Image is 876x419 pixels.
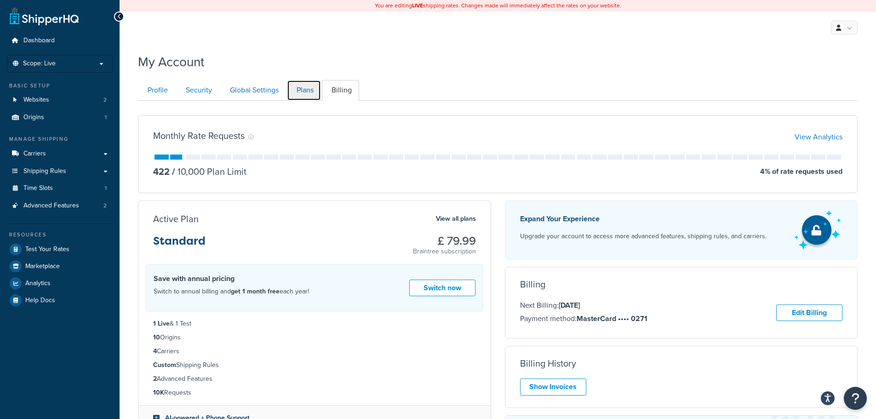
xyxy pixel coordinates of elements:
strong: [DATE] [559,300,580,310]
a: Carriers [7,145,113,162]
h1: My Account [138,53,204,71]
p: 422 [153,165,170,178]
span: Dashboard [23,37,55,45]
a: Analytics [7,275,113,292]
button: Open Resource Center [844,387,867,410]
span: Test Your Rates [25,246,69,253]
strong: Custom [153,360,176,370]
li: & 1 Test [153,319,476,329]
div: Manage Shipping [7,135,113,143]
li: Advanced Features [153,374,476,384]
li: Origins [7,109,113,126]
a: ShipperHQ Home [10,7,79,25]
strong: 10 [153,333,160,342]
h3: Billing History [520,358,576,368]
span: Time Slots [23,184,53,192]
p: Upgrade your account to access more advanced features, shipping rules, and carriers. [520,230,767,243]
a: View all plans [436,213,476,225]
p: Switch to annual billing and each year! [154,286,309,298]
b: LIVE [412,1,423,10]
span: Scope: Live [23,60,56,68]
h3: Active Plan [153,214,199,224]
a: Security [176,80,219,101]
h3: Standard [153,235,206,254]
a: Switch now [409,280,475,297]
a: Edit Billing [776,304,842,321]
span: Carriers [23,150,46,158]
a: Marketplace [7,258,113,275]
span: 1 [105,184,107,192]
li: Advanced Features [7,197,113,214]
span: 1 [105,114,107,121]
a: View Analytics [795,132,842,142]
span: Origins [23,114,44,121]
strong: get 1 month free [231,287,280,296]
a: Websites 2 [7,92,113,109]
li: Requests [153,388,476,398]
h4: Save with annual pricing [154,273,309,284]
p: Braintree subscription [413,247,476,256]
a: Plans [287,80,321,101]
span: Analytics [25,280,51,287]
div: Basic Setup [7,82,113,90]
span: / [172,165,175,178]
span: 2 [103,202,107,210]
p: Next Billing: [520,299,647,311]
p: Payment method: [520,313,647,325]
div: Resources [7,231,113,239]
strong: 10K [153,388,164,397]
a: Billing [322,80,359,101]
p: Expand Your Experience [520,212,767,225]
a: Show Invoices [520,379,586,396]
li: Websites [7,92,113,109]
a: Test Your Rates [7,241,113,258]
a: Global Settings [220,80,286,101]
h3: Monthly Rate Requests [153,131,245,141]
span: Marketplace [25,263,60,270]
strong: 4 [153,346,157,356]
strong: 2 [153,374,157,384]
p: 10,000 Plan Limit [170,165,246,178]
a: Shipping Rules [7,163,113,180]
span: Help Docs [25,297,55,304]
h3: Billing [520,279,545,289]
a: Origins 1 [7,109,113,126]
a: Profile [138,80,175,101]
a: Time Slots 1 [7,180,113,197]
li: Time Slots [7,180,113,197]
a: Expand Your Experience Upgrade your account to access more advanced features, shipping rules, and... [505,201,858,259]
span: Websites [23,96,49,104]
a: Advanced Features 2 [7,197,113,214]
li: Shipping Rules [153,360,476,370]
span: Advanced Features [23,202,79,210]
p: 4 % of rate requests used [760,165,842,178]
li: Origins [153,333,476,343]
li: Carriers [153,346,476,356]
h3: £ 79.99 [413,235,476,247]
strong: 1 Live [153,319,170,328]
a: Dashboard [7,32,113,49]
strong: MasterCard •••• 0271 [577,313,647,324]
span: Shipping Rules [23,167,66,175]
a: Help Docs [7,292,113,309]
span: 2 [103,96,107,104]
